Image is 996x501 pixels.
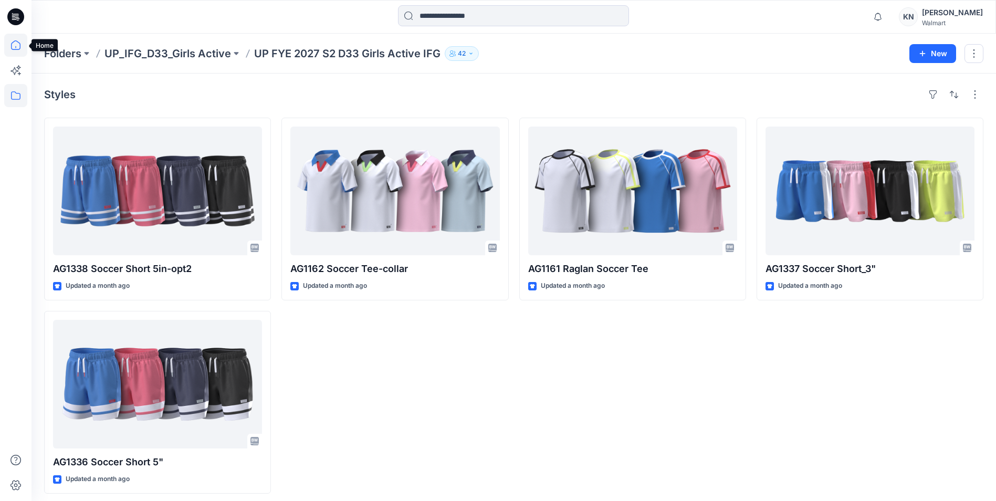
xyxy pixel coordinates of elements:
div: [PERSON_NAME] [922,6,983,19]
p: AG1338 Soccer Short 5in-opt2 [53,262,262,276]
div: Walmart [922,19,983,27]
button: 42 [445,46,479,61]
a: UP_IFG_D33_Girls Active [104,46,231,61]
p: AG1162 Soccer Tee-collar [290,262,499,276]
p: Updated a month ago [778,280,842,291]
p: Updated a month ago [66,474,130,485]
p: Updated a month ago [66,280,130,291]
p: AG1336 Soccer Short 5" [53,455,262,469]
h4: Styles [44,88,76,101]
a: AG1161 Raglan Soccer Tee [528,127,737,255]
a: AG1337 Soccer Short_3" [766,127,974,255]
p: 42 [458,48,466,59]
button: New [909,44,956,63]
p: UP FYE 2027 S2 D33 Girls Active IFG [254,46,441,61]
a: AG1338 Soccer Short 5in-opt2 [53,127,262,255]
div: KN [899,7,918,26]
a: AG1162 Soccer Tee-collar [290,127,499,255]
p: AG1337 Soccer Short_3" [766,262,974,276]
a: Folders [44,46,81,61]
p: Updated a month ago [541,280,605,291]
a: AG1336 Soccer Short 5" [53,320,262,448]
p: AG1161 Raglan Soccer Tee [528,262,737,276]
p: Updated a month ago [303,280,367,291]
